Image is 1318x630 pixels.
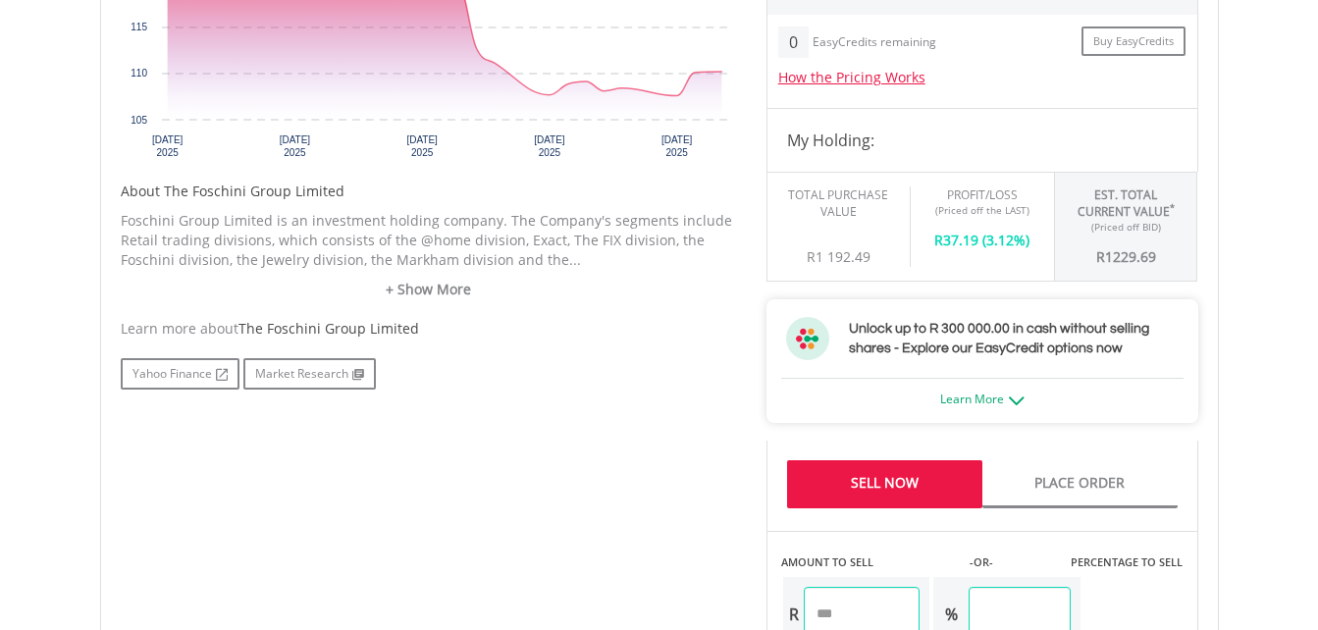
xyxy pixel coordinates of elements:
[121,182,737,201] h5: About The Foschini Group Limited
[243,358,376,390] a: Market Research
[1081,26,1186,57] a: Buy EasyCredits
[807,247,870,266] span: R1 192.49
[238,319,419,338] span: The Foschini Group Limited
[786,317,829,360] img: ec-flower.svg
[982,460,1178,508] a: Place Order
[1070,186,1183,220] div: Est. Total Current Value
[279,134,310,158] text: [DATE] 2025
[131,115,147,126] text: 105
[131,68,147,79] text: 110
[534,134,565,158] text: [DATE] 2025
[925,217,1039,250] div: R
[121,358,239,390] a: Yahoo Finance
[121,319,737,339] div: Learn more about
[121,211,737,270] p: Foschini Group Limited is an investment holding company. The Company's segments include Retail tr...
[660,134,692,158] text: [DATE] 2025
[925,203,1039,217] div: (Priced off the LAST)
[940,391,1025,407] a: Learn More
[1071,554,1183,570] label: PERCENTAGE TO SELL
[925,186,1039,203] div: Profit/Loss
[131,22,147,32] text: 115
[782,186,895,220] div: Total Purchase Value
[849,319,1179,358] h3: Unlock up to R 300 000.00 in cash without selling shares - Explore our EasyCredit options now
[1105,247,1156,266] span: 1229.69
[1070,220,1183,234] div: (Priced off BID)
[1070,234,1183,267] div: R
[781,554,873,570] label: AMOUNT TO SELL
[1009,396,1025,405] img: ec-arrow-down.png
[970,554,993,570] label: -OR-
[787,129,1178,152] h4: My Holding:
[778,68,925,86] a: How the Pricing Works
[943,231,1029,249] span: 37.19 (3.12%)
[406,134,438,158] text: [DATE] 2025
[121,280,737,299] a: + Show More
[151,134,183,158] text: [DATE] 2025
[787,460,982,508] a: Sell Now
[813,35,936,52] div: EasyCredits remaining
[778,26,809,58] div: 0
